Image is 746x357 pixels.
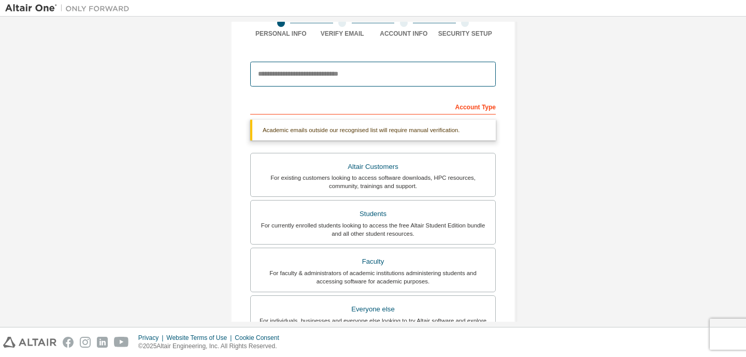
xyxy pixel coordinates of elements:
div: Verify Email [312,30,374,38]
div: Account Type [250,98,496,115]
img: facebook.svg [63,337,74,348]
p: © 2025 Altair Engineering, Inc. All Rights Reserved. [138,342,285,351]
img: linkedin.svg [97,337,108,348]
div: Account Info [373,30,435,38]
img: altair_logo.svg [3,337,56,348]
div: Academic emails outside our recognised list will require manual verification. [250,120,496,140]
img: instagram.svg [80,337,91,348]
div: For faculty & administrators of academic institutions administering students and accessing softwa... [257,269,489,285]
div: Website Terms of Use [166,334,235,342]
div: For individuals, businesses and everyone else looking to try Altair software and explore our prod... [257,317,489,333]
div: Everyone else [257,302,489,317]
div: Faculty [257,254,489,269]
div: Security Setup [435,30,496,38]
div: For existing customers looking to access software downloads, HPC resources, community, trainings ... [257,174,489,190]
img: Altair One [5,3,135,13]
div: Personal Info [250,30,312,38]
div: Students [257,207,489,221]
div: Altair Customers [257,160,489,174]
div: Cookie Consent [235,334,285,342]
div: Privacy [138,334,166,342]
img: youtube.svg [114,337,129,348]
div: For currently enrolled students looking to access the free Altair Student Edition bundle and all ... [257,221,489,238]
